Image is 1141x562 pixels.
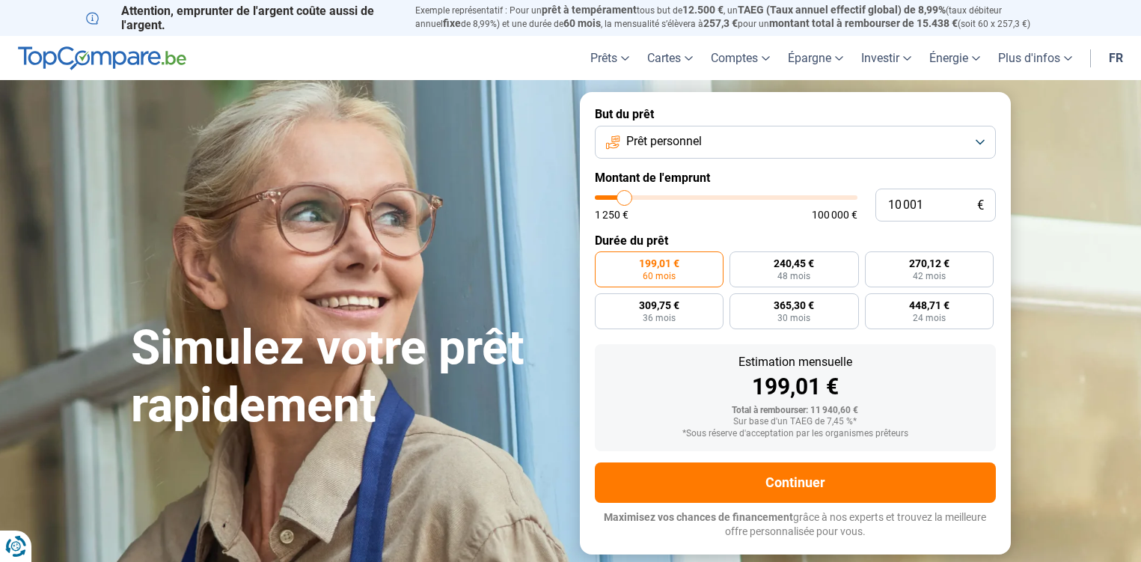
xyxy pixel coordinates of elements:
[607,406,984,416] div: Total à rembourser: 11 940,60 €
[682,4,724,16] span: 12.500 €
[643,314,676,323] span: 36 mois
[738,4,946,16] span: TAEG (Taux annuel effectif global) de 8,99%
[913,314,946,323] span: 24 mois
[777,272,810,281] span: 48 mois
[563,17,601,29] span: 60 mois
[643,272,676,281] span: 60 mois
[909,300,949,311] span: 448,71 €
[989,36,1081,80] a: Plus d'infos
[638,36,702,80] a: Cartes
[18,46,186,70] img: TopCompare
[769,17,958,29] span: montant total à rembourser de 15.438 €
[779,36,852,80] a: Épargne
[639,258,679,269] span: 199,01 €
[607,376,984,398] div: 199,01 €
[595,171,996,185] label: Montant de l'emprunt
[542,4,637,16] span: prêt à tempérament
[131,320,562,435] h1: Simulez votre prêt rapidement
[607,356,984,368] div: Estimation mensuelle
[604,511,793,523] span: Maximisez vos chances de financement
[702,36,779,80] a: Comptes
[581,36,638,80] a: Prêts
[777,314,810,323] span: 30 mois
[595,210,628,220] span: 1 250 €
[86,4,397,32] p: Attention, emprunter de l'argent coûte aussi de l'argent.
[1100,36,1132,80] a: fr
[595,107,996,121] label: But du prêt
[595,462,996,503] button: Continuer
[913,272,946,281] span: 42 mois
[595,233,996,248] label: Durée du prêt
[909,258,949,269] span: 270,12 €
[639,300,679,311] span: 309,75 €
[595,126,996,159] button: Prêt personnel
[607,429,984,439] div: *Sous réserve d'acceptation par les organismes prêteurs
[595,510,996,540] p: grâce à nos experts et trouvez la meilleure offre personnalisée pour vous.
[443,17,461,29] span: fixe
[626,133,702,150] span: Prêt personnel
[415,4,1056,31] p: Exemple représentatif : Pour un tous but de , un (taux débiteur annuel de 8,99%) et une durée de ...
[812,210,857,220] span: 100 000 €
[607,417,984,427] div: Sur base d'un TAEG de 7,45 %*
[774,300,814,311] span: 365,30 €
[774,258,814,269] span: 240,45 €
[977,199,984,212] span: €
[852,36,920,80] a: Investir
[703,17,738,29] span: 257,3 €
[920,36,989,80] a: Énergie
